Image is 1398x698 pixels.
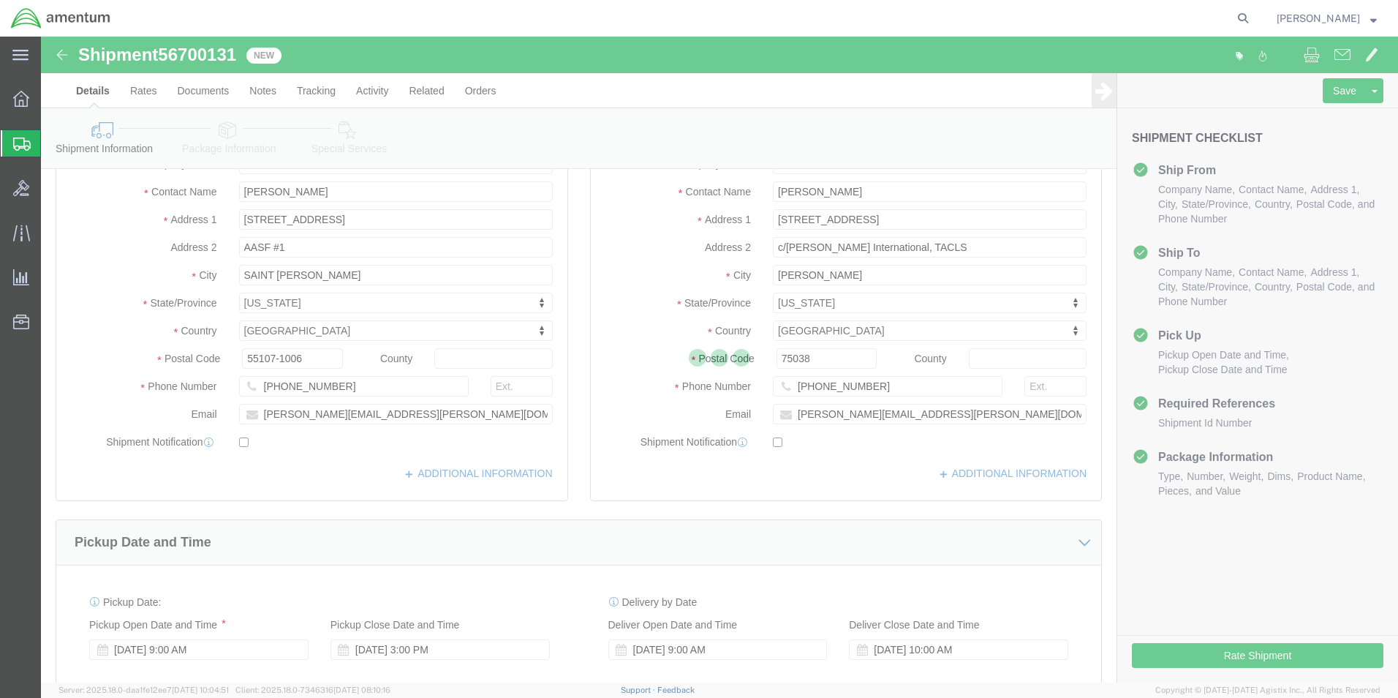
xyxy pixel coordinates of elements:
[10,7,111,29] img: logo
[235,686,390,694] span: Client: 2025.18.0-7346316
[58,686,229,694] span: Server: 2025.18.0-daa1fe12ee7
[333,686,390,694] span: [DATE] 08:10:16
[621,686,657,694] a: Support
[1277,10,1360,26] span: Chad Fitzner
[1276,10,1378,27] button: [PERSON_NAME]
[172,686,229,694] span: [DATE] 10:04:51
[1155,684,1380,697] span: Copyright © [DATE]-[DATE] Agistix Inc., All Rights Reserved
[657,686,695,694] a: Feedback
